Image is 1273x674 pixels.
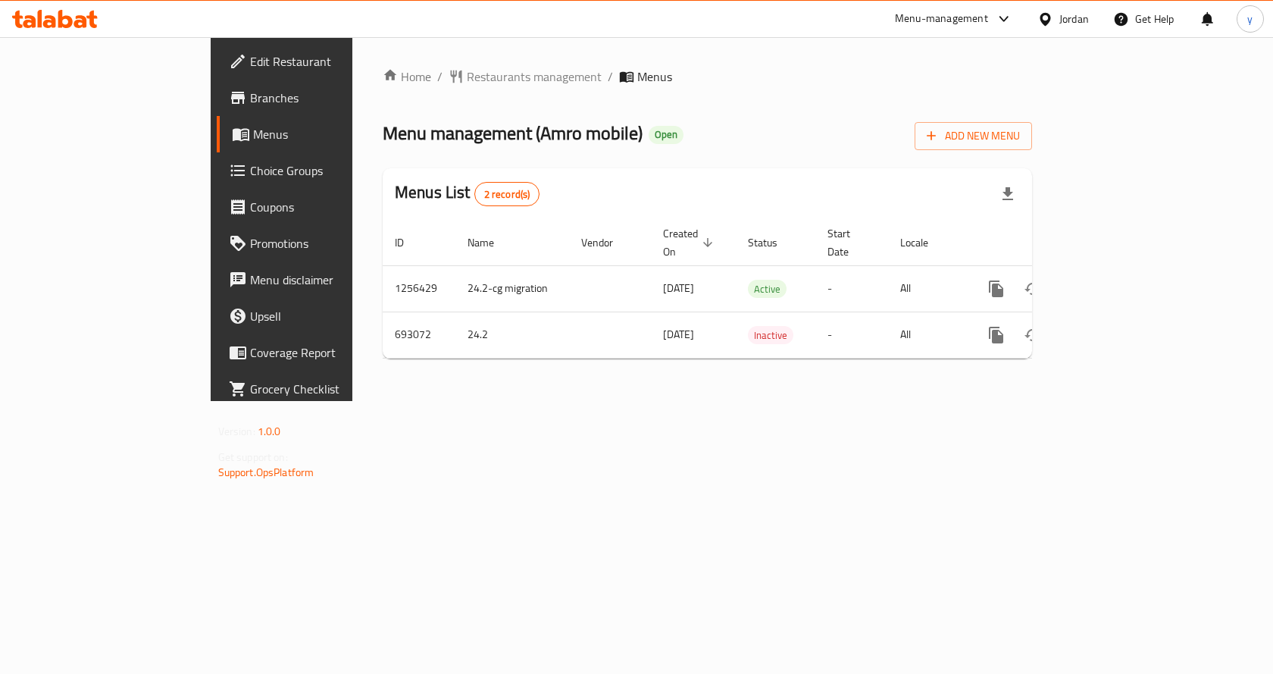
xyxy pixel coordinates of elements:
span: Coverage Report [250,343,411,362]
span: ID [395,234,424,252]
span: Open [649,128,683,141]
span: Start Date [827,224,870,261]
a: Grocery Checklist [217,371,424,407]
span: Menus [637,67,672,86]
h2: Menus List [395,181,540,206]
div: Export file [990,176,1026,212]
span: Branches [250,89,411,107]
a: Coverage Report [217,334,424,371]
td: 24.2-cg migration [455,265,569,312]
td: All [888,265,966,312]
span: Name [468,234,514,252]
span: Menu disclaimer [250,271,411,289]
span: Coupons [250,198,411,216]
a: Support.OpsPlatform [218,462,314,482]
button: more [978,271,1015,307]
span: Menu management ( Amro mobile ) [383,116,643,150]
th: Actions [966,220,1136,266]
a: Branches [217,80,424,116]
span: Menus [253,125,411,143]
span: Inactive [748,327,793,344]
span: Grocery Checklist [250,380,411,398]
div: Menu-management [895,10,988,28]
div: Jordan [1059,11,1089,27]
span: Get support on: [218,447,288,467]
span: Status [748,234,797,252]
div: Inactive [748,326,793,344]
a: Upsell [217,298,424,334]
a: Edit Restaurant [217,43,424,80]
button: Add New Menu [915,122,1032,150]
span: Restaurants management [467,67,602,86]
table: enhanced table [383,220,1136,359]
span: Created On [663,224,718,261]
button: Change Status [1015,271,1051,307]
span: 2 record(s) [475,187,540,202]
span: 1.0.0 [258,422,281,441]
span: Vendor [581,234,633,252]
a: Choice Groups [217,152,424,189]
button: more [978,317,1015,353]
span: y [1247,11,1253,27]
td: All [888,312,966,358]
div: Total records count [474,182,540,206]
td: - [815,312,888,358]
td: - [815,265,888,312]
span: Promotions [250,234,411,252]
span: Edit Restaurant [250,52,411,71]
span: Upsell [250,307,411,325]
span: [DATE] [663,324,694,344]
a: Coupons [217,189,424,225]
a: Menus [217,116,424,152]
a: Promotions [217,225,424,262]
li: / [608,67,613,86]
div: Open [649,126,683,144]
span: Add New Menu [927,127,1020,146]
span: [DATE] [663,278,694,298]
a: Restaurants management [449,67,602,86]
td: 24.2 [455,312,569,358]
button: Change Status [1015,317,1051,353]
span: Active [748,281,787,298]
span: Choice Groups [250,161,411,180]
span: Version: [218,422,255,441]
nav: breadcrumb [383,67,1032,86]
span: Locale [900,234,948,252]
li: / [437,67,443,86]
a: Menu disclaimer [217,262,424,298]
